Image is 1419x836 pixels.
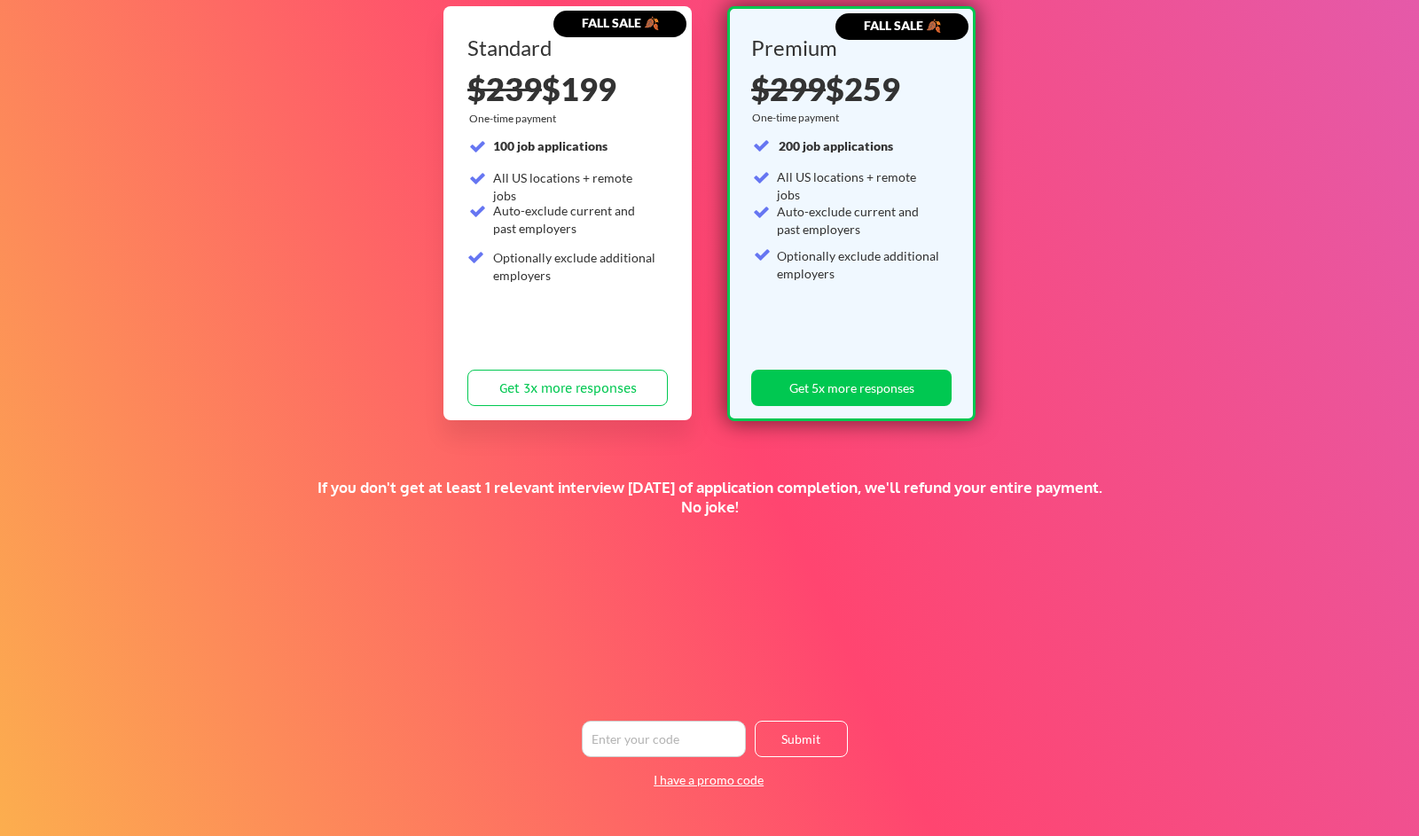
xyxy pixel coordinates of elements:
[582,721,746,757] input: Enter your code
[777,247,941,282] div: Optionally exclude additional employers
[777,168,941,203] div: All US locations + remote jobs
[582,15,659,30] strong: FALL SALE 🍂
[751,69,826,108] s: $299
[308,478,1111,517] div: If you don't get at least 1 relevant interview [DATE] of application completion, we'll refund you...
[752,111,844,125] div: One-time payment
[493,202,657,237] div: Auto-exclude current and past employers
[493,169,657,204] div: All US locations + remote jobs
[755,721,848,757] button: Submit
[751,370,952,406] button: Get 5x more responses
[467,37,662,59] div: Standard
[864,18,941,33] strong: FALL SALE 🍂
[467,370,668,406] button: Get 3x more responses
[469,112,561,126] div: One-time payment
[467,73,668,105] div: $199
[751,73,945,105] div: $259
[493,138,608,153] strong: 100 job applications
[467,69,542,108] s: $239
[779,138,893,153] strong: 200 job applications
[644,770,774,791] button: I have a promo code
[751,37,945,59] div: Premium
[493,249,657,284] div: Optionally exclude additional employers
[777,203,941,238] div: Auto-exclude current and past employers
